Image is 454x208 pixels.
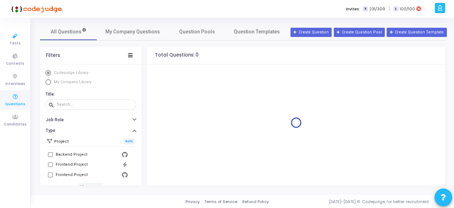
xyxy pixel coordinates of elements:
button: Type [40,125,142,136]
span: My Company Questions [105,28,160,36]
a: Terms of Service [204,199,237,205]
mat-radio-group: Select Library [45,70,136,87]
div: [DATE]-[DATE] © Codejudge, for better recruitment. [269,199,445,205]
div: Frontend Project [56,171,88,179]
span: Question Templates [234,28,280,36]
span: 100/100 [400,6,415,12]
h6: View more [79,183,103,191]
span: Questions [5,101,25,107]
span: My Company Library [54,80,92,84]
label: Invites: [346,6,360,12]
button: Create Question Pool [334,28,385,37]
span: | [389,5,390,12]
span: Contests [6,61,24,67]
div: Frontend Project [56,160,88,169]
img: logo [9,2,62,16]
a: Privacy [186,199,200,205]
span: T [363,6,367,12]
mat-icon: search [48,102,57,108]
span: Interviews [5,81,25,87]
button: Create Question [290,28,332,37]
span: I [393,6,398,12]
span: Candidates [4,122,27,128]
span: Question Pools [179,28,215,36]
a: Refund Policy [242,199,269,205]
span: Codejudge Library [54,70,88,75]
div: Backend Project [56,150,87,159]
input: Search... [57,102,133,107]
h4: Total Questions: 0 [155,52,199,58]
h6: Project [54,139,69,144]
h6: Title: [45,92,134,97]
h6: Job Role [46,117,64,123]
h6: Type [46,128,55,133]
span: 231/309 [369,6,385,12]
span: All Questions [51,28,87,36]
button: Create Question Template [387,28,447,37]
span: Tests [10,41,21,47]
div: Filters [46,53,60,58]
span: Auto [123,138,134,144]
button: Job Role [40,114,142,125]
